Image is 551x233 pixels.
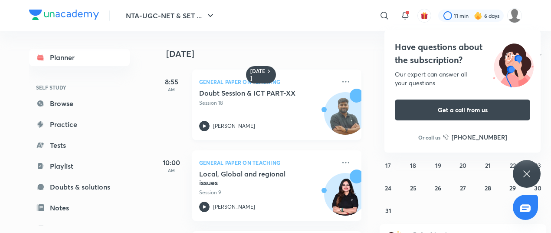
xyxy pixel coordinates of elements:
p: AM [154,87,189,92]
a: [PHONE_NUMBER] [443,133,507,142]
a: Playlist [29,157,130,175]
h4: [DATE] [166,49,370,59]
button: August 27, 2025 [456,181,470,195]
abbr: August 25, 2025 [410,184,417,192]
button: avatar [417,9,431,23]
abbr: August 24, 2025 [385,184,391,192]
abbr: August 17, 2025 [385,161,391,170]
a: Doubts & solutions [29,178,130,196]
img: Baani khurana [507,8,522,23]
button: August 25, 2025 [406,181,420,195]
img: avatar [420,12,428,20]
h6: [PHONE_NUMBER] [452,133,507,142]
a: Tests [29,136,130,154]
a: Notes [29,199,130,216]
abbr: August 21, 2025 [485,161,491,170]
button: August 26, 2025 [431,181,445,195]
button: Get a call from us [395,100,530,120]
button: August 17, 2025 [381,158,395,172]
p: [PERSON_NAME] [213,203,255,211]
abbr: August 29, 2025 [509,184,516,192]
img: streak [474,11,482,20]
a: Company Logo [29,10,99,22]
img: ttu_illustration_new.svg [486,40,541,87]
button: August 10, 2025 [381,136,395,150]
p: Or call us [418,133,440,141]
abbr: August 22, 2025 [510,161,516,170]
div: Our expert can answer all your questions [395,70,530,87]
button: NTA-UGC-NET & SET ... [121,7,221,24]
p: Session 9 [199,189,335,196]
h6: [DATE] [250,68,266,82]
img: Company Logo [29,10,99,20]
abbr: August 18, 2025 [410,161,416,170]
button: August 23, 2025 [531,158,544,172]
button: August 28, 2025 [481,181,495,195]
p: General Paper on Teaching [199,157,335,168]
p: Session 18 [199,99,335,107]
p: [PERSON_NAME] [213,122,255,130]
img: Avatar [325,97,366,139]
abbr: August 26, 2025 [435,184,441,192]
h4: Have questions about the subscription? [395,40,530,67]
button: August 24, 2025 [381,181,395,195]
abbr: August 23, 2025 [535,161,541,170]
button: August 3, 2025 [381,113,395,127]
h5: 8:55 [154,77,189,87]
button: August 18, 2025 [406,158,420,172]
abbr: August 30, 2025 [534,184,541,192]
a: Practice [29,116,130,133]
h5: Local, Global and regional issues [199,170,307,187]
button: August 29, 2025 [506,181,520,195]
h5: Doubt Session & ICT PART-XX [199,89,307,97]
abbr: August 20, 2025 [459,161,466,170]
p: General Paper on Teaching [199,77,335,87]
button: August 31, 2025 [381,203,395,217]
h5: 10:00 [154,157,189,168]
abbr: August 27, 2025 [460,184,466,192]
img: Avatar [325,178,366,220]
button: August 22, 2025 [506,158,520,172]
button: August 19, 2025 [431,158,445,172]
a: Planner [29,49,130,66]
h6: SELF STUDY [29,80,130,95]
a: Browse [29,95,130,112]
button: August 21, 2025 [481,158,495,172]
button: August 30, 2025 [531,181,544,195]
abbr: August 28, 2025 [485,184,491,192]
abbr: August 19, 2025 [435,161,441,170]
p: AM [154,168,189,173]
button: August 20, 2025 [456,158,470,172]
abbr: August 31, 2025 [385,206,391,215]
